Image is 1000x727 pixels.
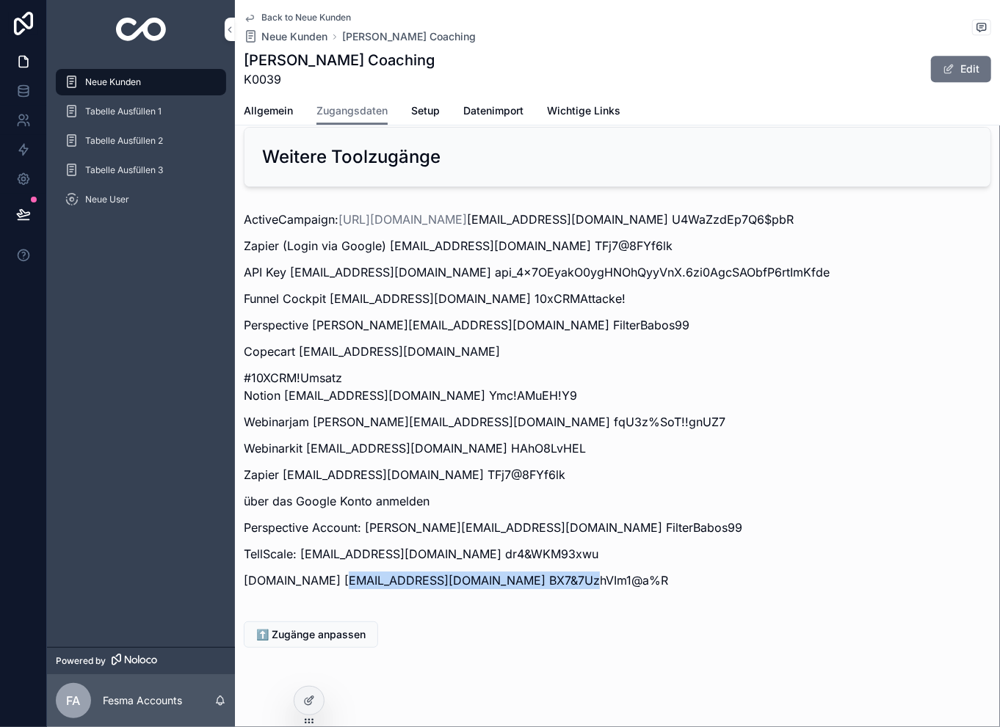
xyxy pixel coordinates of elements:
span: Allgemein [244,103,293,118]
a: Tabelle Ausfüllen 3 [56,157,226,183]
span: ⬆️ Zugänge anpassen [256,627,366,642]
p: Perspective [PERSON_NAME][EMAIL_ADDRESS][DOMAIN_NAME] FilterBabos99 [244,316,991,334]
p: ActiveCampaign: [EMAIL_ADDRESS][DOMAIN_NAME] U4WaZzdEp7Q6$pbR [244,211,991,228]
p: Webinarjam [PERSON_NAME][EMAIL_ADDRESS][DOMAIN_NAME] fqU3z%SoT!!gnUZ7 [244,413,991,431]
a: [PERSON_NAME] Coaching [342,29,476,44]
span: Setup [411,103,440,118]
img: App logo [116,18,167,41]
button: Edit [931,56,991,82]
span: Datenimport [463,103,523,118]
span: Neue Kunden [85,76,141,88]
a: Neue Kunden [244,29,327,44]
a: Back to Neue Kunden [244,12,351,23]
h2: Weitere Toolzugänge [262,145,441,169]
span: Back to Neue Kunden [261,12,351,23]
p: Perspective Account: [PERSON_NAME][EMAIL_ADDRESS][DOMAIN_NAME] FilterBabos99 [244,519,991,536]
p: TellScale: [EMAIL_ADDRESS][DOMAIN_NAME] dr4&WKM93xwu [244,545,991,563]
a: Wichtige Links [547,98,620,127]
span: FA [67,692,81,709]
div: scrollable content [47,59,235,232]
span: Powered by [56,655,106,667]
a: Zugangsdaten [316,98,388,125]
a: Datenimport [463,98,523,127]
div: #10XCRM!Umsatz [244,211,991,589]
a: Allgemein [244,98,293,127]
span: K0039 [244,70,435,88]
span: Neue User [85,194,129,205]
span: Tabelle Ausfüllen 2 [85,135,163,147]
span: Wichtige Links [547,103,620,118]
p: Funnel Cockpit [EMAIL_ADDRESS][DOMAIN_NAME] 10xCRMAttacke! [244,290,991,307]
a: Tabelle Ausfüllen 1 [56,98,226,125]
h1: [PERSON_NAME] Coaching [244,50,435,70]
p: Copecart [EMAIL_ADDRESS][DOMAIN_NAME] [244,343,991,360]
span: Zugangsdaten [316,103,388,118]
a: Setup [411,98,440,127]
span: Tabelle Ausfüllen 3 [85,164,163,176]
span: Neue Kunden [261,29,327,44]
p: API Key [EMAIL_ADDRESS][DOMAIN_NAME] api_4x7OEyakO0ygHNOhQyyVnX.6zi0AgcSAObfP6rtImKfde [244,263,991,281]
a: Powered by [47,647,235,674]
p: Webinarkit [EMAIL_ADDRESS][DOMAIN_NAME] HAhO8LvHEL [244,439,991,457]
p: Fesma Accounts [103,693,182,708]
a: Tabelle Ausfüllen 2 [56,128,226,154]
p: [DOMAIN_NAME] [EMAIL_ADDRESS][DOMAIN_NAME] BX7&7UzhVIm1@a%R [244,571,991,589]
span: Tabelle Ausfüllen 1 [85,106,162,117]
a: Neue User [56,186,226,213]
button: ⬆️ Zugänge anpassen [244,621,378,648]
a: Neue Kunden [56,69,226,95]
p: Zapier [EMAIL_ADDRESS][DOMAIN_NAME] TFj7@8FYf6lk [244,466,991,483]
p: Notion [EMAIL_ADDRESS][DOMAIN_NAME] Ymc!AMuEH!Y9 [244,387,991,404]
p: über das Google Konto anmelden [244,492,991,510]
p: Zapier (Login via Google) [EMAIL_ADDRESS][DOMAIN_NAME] TFj7@8FYf6lk [244,237,991,255]
a: [URL][DOMAIN_NAME] [338,212,467,227]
